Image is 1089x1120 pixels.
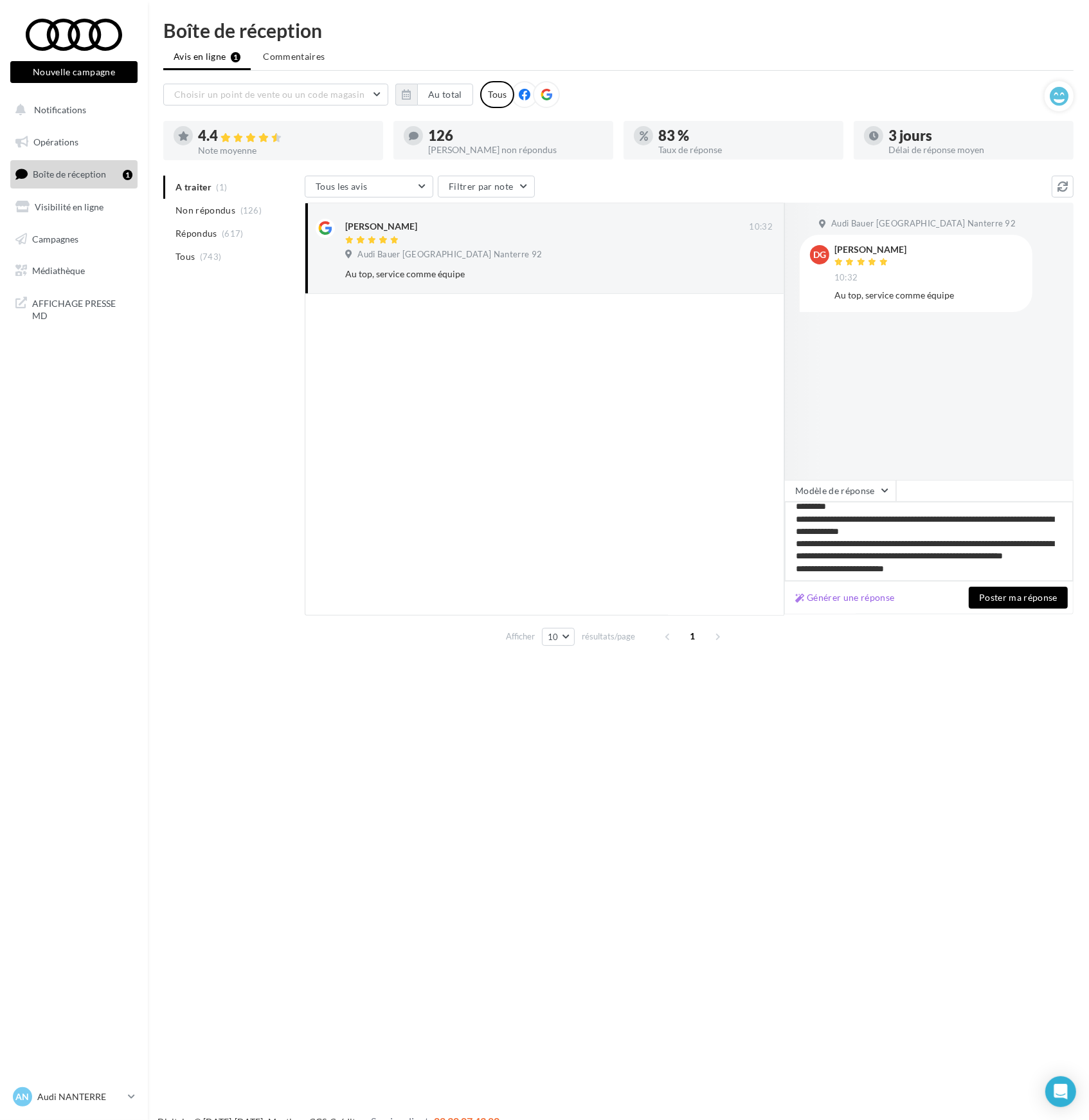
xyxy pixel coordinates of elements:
span: Médiathèque [32,265,85,276]
a: Médiathèque [8,257,140,284]
div: 3 jours [888,129,1063,143]
button: Notifications [8,96,135,124]
span: Choisir un point de vente ou un code magasin [174,89,364,100]
span: AFFICHAGE PRESSE MD [32,295,132,322]
span: 1 [683,626,703,647]
button: Modèle de réponse [784,480,896,502]
div: Délai de réponse moyen [888,145,1063,154]
button: Tous les avis [305,176,433,197]
a: AN Audi NANTERRE [10,1085,138,1109]
span: Boîte de réception [33,169,106,179]
div: Au top, service comme équipe [834,289,1022,302]
div: Tous [480,81,514,108]
button: Générer une réponse [790,590,900,605]
button: Poster ma réponse [969,587,1068,609]
div: Boîte de réception [163,21,1074,40]
span: Non répondus [175,204,235,217]
span: Répondus [175,227,217,240]
span: Visibilité en ligne [35,201,104,212]
span: Notifications [34,104,86,115]
div: [PERSON_NAME] [345,220,417,233]
span: Afficher [506,630,535,643]
span: (617) [222,228,244,239]
span: 10:32 [834,272,858,284]
div: 126 [428,129,603,143]
span: résultats/page [582,630,635,643]
span: AN [16,1090,30,1103]
button: Au total [417,84,473,106]
div: 4.4 [198,129,373,143]
div: [PERSON_NAME] non répondus [428,145,603,154]
span: Audi Bauer [GEOGRAPHIC_DATA] Nanterre 92 [357,249,542,261]
div: Au top, service comme équipe [345,268,689,280]
span: 10:32 [749,221,773,233]
a: Boîte de réception1 [8,160,140,188]
span: Opérations [33,136,78,147]
a: Opérations [8,129,140,156]
button: Choisir un point de vente ou un code magasin [163,84,388,106]
div: 1 [123,170,132,180]
span: 10 [548,632,559,642]
div: [PERSON_NAME] [834,245,906,254]
span: Tous [175,250,195,263]
span: Campagnes [32,233,78,244]
div: Taux de réponse [658,145,833,154]
a: AFFICHAGE PRESSE MD [8,289,140,327]
div: Open Intercom Messenger [1045,1076,1076,1107]
span: (743) [200,252,222,262]
span: Tous les avis [316,181,368,192]
span: Commentaires [263,50,325,63]
span: Audi Bauer [GEOGRAPHIC_DATA] Nanterre 92 [831,218,1016,230]
button: Au total [395,84,473,106]
div: 83 % [658,129,833,143]
button: Nouvelle campagne [10,61,138,83]
button: 10 [542,628,575,646]
a: Visibilité en ligne [8,194,140,221]
span: (126) [240,205,262,216]
span: DG [813,248,826,261]
button: Filtrer par note [438,176,535,197]
p: Audi NANTERRE [37,1090,123,1103]
div: Note moyenne [198,146,373,155]
a: Campagnes [8,226,140,253]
